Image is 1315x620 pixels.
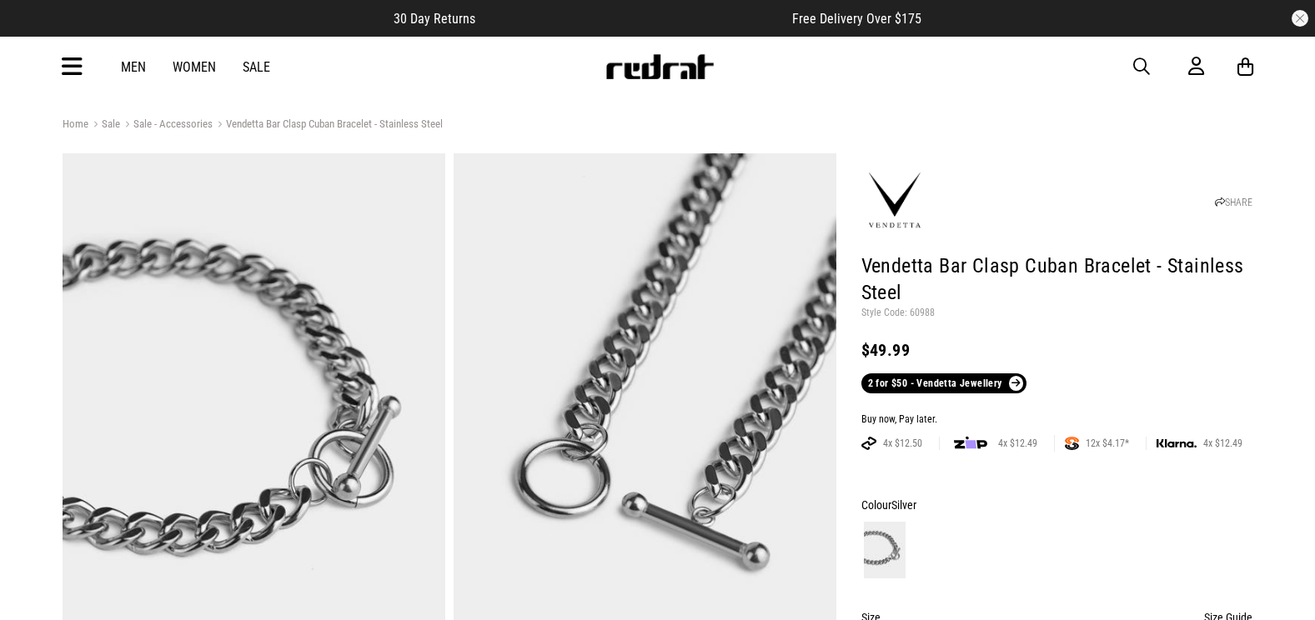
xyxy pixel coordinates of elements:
a: 2 for $50 - Vendetta Jewellery [861,373,1026,393]
a: Sale - Accessories [120,117,213,133]
a: SHARE [1215,197,1252,208]
a: Home [63,117,88,130]
a: Sale [243,59,270,75]
div: Colour [861,495,1253,515]
img: KLARNA [1157,439,1197,448]
img: Silver [864,522,906,578]
span: 4x $12.50 [876,437,929,450]
img: zip [954,435,987,452]
img: Redrat logo [605,54,715,79]
span: Free Delivery Over $175 [792,11,921,27]
h1: Vendetta Bar Clasp Cuban Bracelet - Stainless Steel [861,253,1253,307]
span: 12x $4.17* [1079,437,1136,450]
div: Buy now, Pay later. [861,413,1253,427]
span: 30 Day Returns [394,11,475,27]
a: Vendetta Bar Clasp Cuban Bracelet - Stainless Steel [213,117,443,133]
img: SPLITPAY [1065,437,1079,450]
span: 4x $12.49 [991,437,1044,450]
a: Sale [88,117,120,133]
img: AFTERPAY [861,437,876,450]
p: Style Code: 60988 [861,307,1253,320]
span: Silver [891,498,916,512]
span: 4x $12.49 [1197,437,1249,450]
iframe: Customer reviews powered by Trustpilot [509,10,759,27]
img: Vendetta [861,167,928,234]
div: $49.99 [861,340,1253,360]
a: Women [173,59,216,75]
a: Men [121,59,146,75]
